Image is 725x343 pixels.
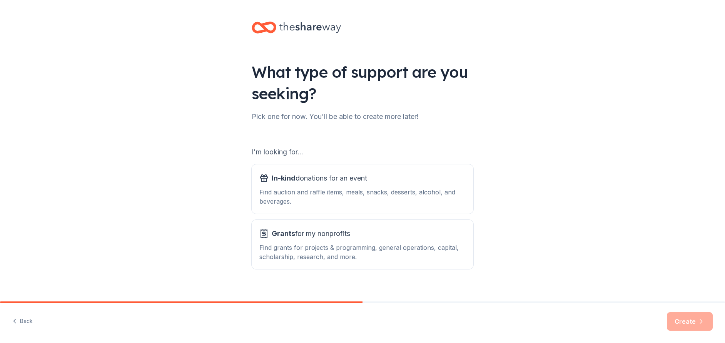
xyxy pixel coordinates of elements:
[259,243,466,261] div: Find grants for projects & programming, general operations, capital, scholarship, research, and m...
[252,220,473,269] button: Grantsfor my nonprofitsFind grants for projects & programming, general operations, capital, schol...
[252,61,473,104] div: What type of support are you seeking?
[12,313,33,330] button: Back
[252,146,473,158] div: I'm looking for...
[272,228,350,240] span: for my nonprofits
[272,172,367,184] span: donations for an event
[272,229,295,238] span: Grants
[252,164,473,214] button: In-kinddonations for an eventFind auction and raffle items, meals, snacks, desserts, alcohol, and...
[259,187,466,206] div: Find auction and raffle items, meals, snacks, desserts, alcohol, and beverages.
[272,174,296,182] span: In-kind
[252,110,473,123] div: Pick one for now. You'll be able to create more later!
